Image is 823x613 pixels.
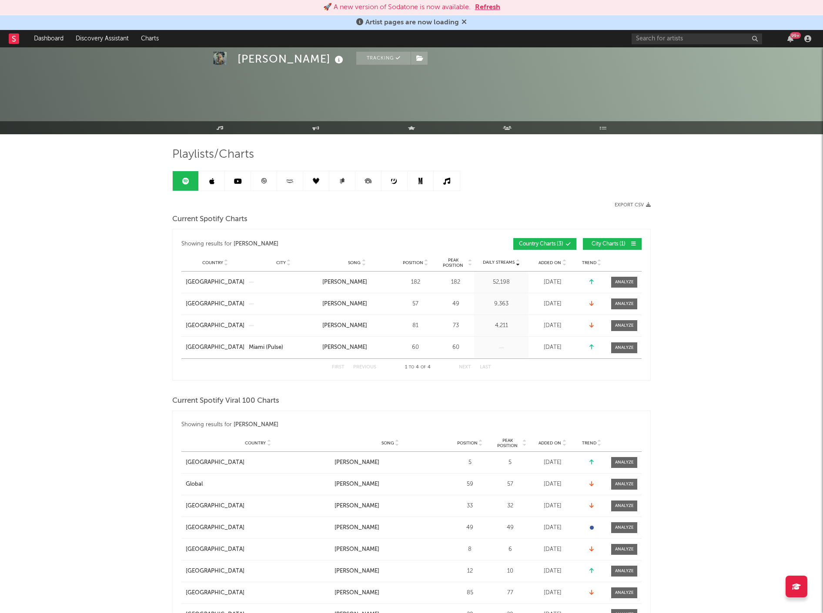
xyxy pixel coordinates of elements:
[450,502,489,510] div: 33
[421,365,426,369] span: of
[70,30,135,47] a: Discovery Assistant
[322,321,391,330] a: [PERSON_NAME]
[234,420,278,430] div: [PERSON_NAME]
[335,524,379,532] div: [PERSON_NAME]
[335,480,379,489] div: [PERSON_NAME]
[186,480,330,489] a: Global
[186,589,244,597] div: [GEOGRAPHIC_DATA]
[186,343,244,352] a: [GEOGRAPHIC_DATA]
[439,278,472,287] div: 182
[335,589,446,597] a: [PERSON_NAME]
[450,567,489,576] div: 12
[615,202,651,208] button: Export CSV
[186,545,330,554] a: [GEOGRAPHIC_DATA]
[403,260,423,265] span: Position
[335,502,446,510] a: [PERSON_NAME]
[531,343,574,352] div: [DATE]
[322,343,367,352] div: [PERSON_NAME]
[531,502,574,510] div: [DATE]
[531,524,574,532] div: [DATE]
[450,458,489,467] div: 5
[249,343,283,352] div: Miami (Pulse)
[186,545,244,554] div: [GEOGRAPHIC_DATA]
[322,300,367,308] div: [PERSON_NAME]
[322,343,391,352] a: [PERSON_NAME]
[583,238,642,250] button: City Charts(1)
[322,321,367,330] div: [PERSON_NAME]
[234,239,278,249] div: [PERSON_NAME]
[381,441,394,446] span: Song
[531,321,574,330] div: [DATE]
[539,260,561,265] span: Added On
[335,524,446,532] a: [PERSON_NAME]
[332,365,345,370] button: First
[539,441,561,446] span: Added On
[135,30,165,47] a: Charts
[396,278,435,287] div: 182
[513,238,576,250] button: Country Charts(3)
[238,52,345,66] div: [PERSON_NAME]
[531,480,574,489] div: [DATE]
[475,2,500,13] button: Refresh
[450,545,489,554] div: 8
[322,278,367,287] div: [PERSON_NAME]
[335,502,379,510] div: [PERSON_NAME]
[335,545,379,554] div: [PERSON_NAME]
[396,343,435,352] div: 60
[186,589,330,597] a: [GEOGRAPHIC_DATA]
[531,567,574,576] div: [DATE]
[181,238,411,250] div: Showing results for
[181,420,411,430] div: Showing results for
[356,52,411,65] button: Tracking
[476,321,526,330] div: 4,211
[335,545,446,554] a: [PERSON_NAME]
[348,260,361,265] span: Song
[450,524,489,532] div: 49
[186,278,244,287] a: [GEOGRAPHIC_DATA]
[335,458,379,467] div: [PERSON_NAME]
[494,438,521,448] span: Peak Position
[186,524,330,532] a: [GEOGRAPHIC_DATA]
[186,502,244,510] div: [GEOGRAPHIC_DATA]
[632,33,762,44] input: Search for artists
[186,321,244,330] a: [GEOGRAPHIC_DATA]
[457,441,478,446] span: Position
[483,259,515,266] span: Daily Streams
[335,458,446,467] a: [PERSON_NAME]
[450,589,489,597] div: 85
[531,458,574,467] div: [DATE]
[476,278,526,287] div: 52,198
[494,567,526,576] div: 10
[531,278,574,287] div: [DATE]
[28,30,70,47] a: Dashboard
[439,258,467,268] span: Peak Position
[172,214,248,225] span: Current Spotify Charts
[202,260,223,265] span: Country
[531,300,574,308] div: [DATE]
[494,502,526,510] div: 32
[531,545,574,554] div: [DATE]
[245,441,266,446] span: Country
[186,458,330,467] a: [GEOGRAPHIC_DATA]
[494,480,526,489] div: 57
[186,567,244,576] div: [GEOGRAPHIC_DATA]
[335,589,379,597] div: [PERSON_NAME]
[439,321,472,330] div: 73
[394,362,442,373] div: 1 4 4
[476,300,526,308] div: 9,363
[249,343,318,352] a: Miami (Pulse)
[322,300,391,308] a: [PERSON_NAME]
[439,343,472,352] div: 60
[172,149,254,160] span: Playlists/Charts
[439,300,472,308] div: 49
[186,502,330,510] a: [GEOGRAPHIC_DATA]
[494,545,526,554] div: 6
[409,365,414,369] span: to
[276,260,286,265] span: City
[186,480,203,489] div: Global
[186,300,244,308] a: [GEOGRAPHIC_DATA]
[365,19,459,26] span: Artist pages are now loading
[494,524,526,532] div: 49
